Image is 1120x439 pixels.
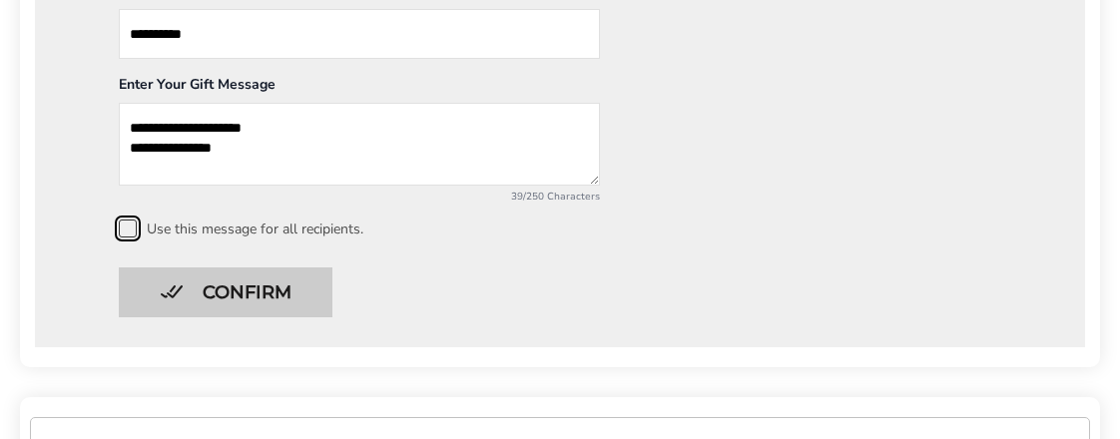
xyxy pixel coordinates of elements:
input: From [119,9,600,59]
div: Enter Your Gift Message [119,75,600,103]
label: Use this message for all recipients. [119,219,1052,237]
textarea: Add a message [119,103,600,186]
button: Confirm button [119,267,332,317]
div: 39/250 Characters [119,190,600,204]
